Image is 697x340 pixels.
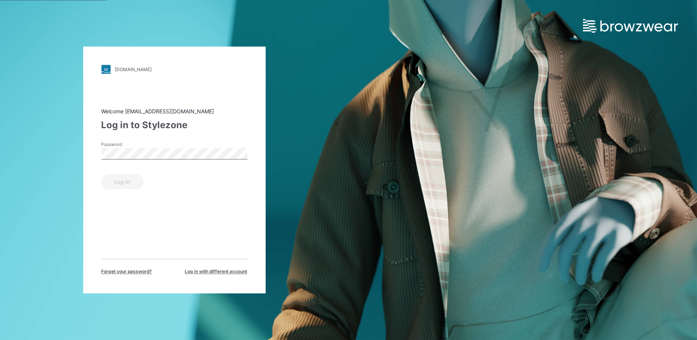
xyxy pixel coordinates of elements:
[101,65,111,74] img: stylezone-logo.562084cfcfab977791bfbf7441f1a819.svg
[101,119,247,132] div: Log in to Stylezone
[101,108,247,116] div: Welcome [EMAIL_ADDRESS][DOMAIN_NAME]
[101,65,247,74] a: [DOMAIN_NAME]
[583,19,678,33] img: browzwear-logo.e42bd6dac1945053ebaf764b6aa21510.svg
[115,67,152,72] div: [DOMAIN_NAME]
[185,269,247,275] span: Log in with different account
[101,269,152,275] span: Forget your password?
[101,141,155,148] label: Password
